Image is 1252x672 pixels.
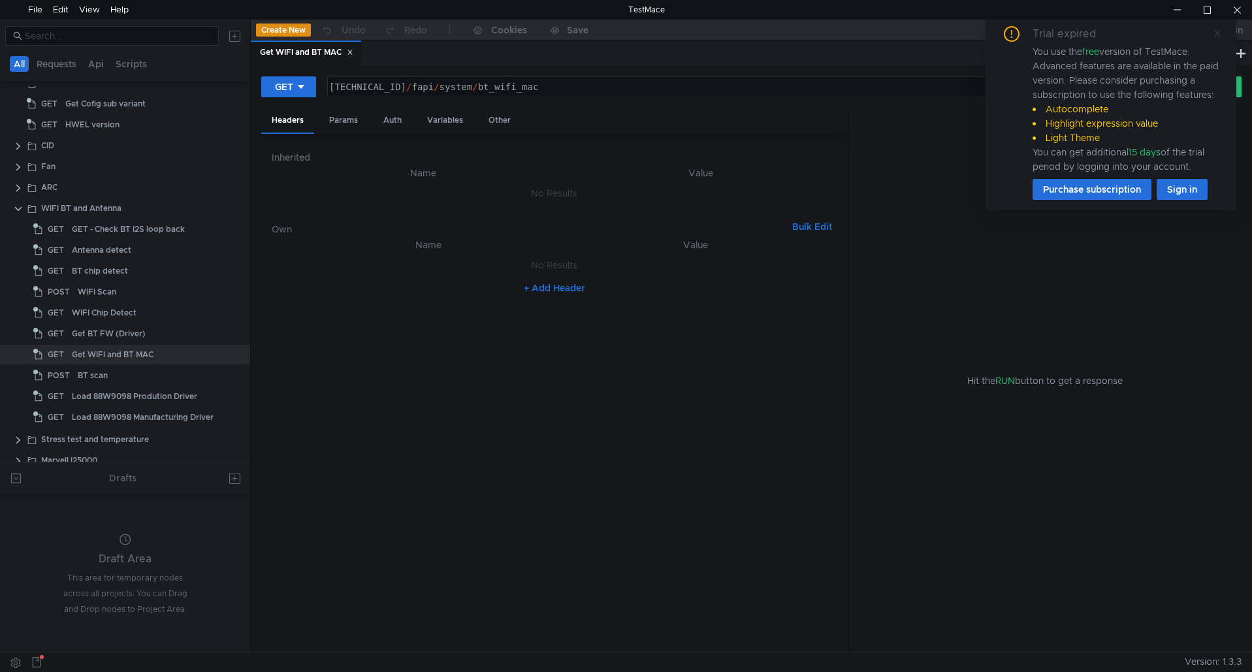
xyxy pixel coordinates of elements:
button: All [10,56,29,72]
span: GET [48,324,64,344]
nz-embed-empty: No Results [531,259,577,271]
span: POST [48,282,70,302]
span: GET [48,261,64,281]
button: Bulk Edit [787,219,837,234]
span: GET [41,115,57,135]
div: WIFI Chip Detect [72,303,136,323]
span: GET [48,387,64,406]
div: Headers [261,108,314,134]
div: HWEL version [65,115,120,135]
h6: Inherited [272,150,837,165]
div: Antenna detect [72,240,131,260]
li: Highlight expression value [1033,116,1221,131]
span: Hit the button to get a response [967,374,1123,388]
button: Sign in [1157,179,1208,200]
div: Marvell I25000 [41,451,97,470]
span: GET [48,219,64,239]
button: Requests [33,56,80,72]
span: free [1082,46,1099,57]
span: POST [48,366,70,385]
span: GET [41,94,57,114]
span: RUN [995,375,1015,387]
div: Get Cofig sub variant [65,94,146,114]
li: Autocomplete [1033,102,1221,116]
div: You use the version of TestMace. Advanced features are available in the paid version. Please cons... [1033,44,1221,174]
button: + Add Header [519,280,590,296]
div: Undo [342,22,366,38]
th: Name [282,165,565,181]
div: GET [275,80,293,94]
div: Get WIFI and BT MAC [72,345,153,364]
button: Create New [256,24,311,37]
div: Fan [41,157,56,176]
div: Get BT FW (Driver) [72,324,146,344]
div: Redo [404,22,427,38]
button: GET [261,76,316,97]
div: Params [319,108,368,133]
div: Other [478,108,521,133]
span: 15 days [1129,146,1161,158]
div: Variables [417,108,474,133]
div: BT scan [78,366,108,385]
th: Name [293,237,564,253]
div: Load 88W9098 Prodution Driver [72,387,197,406]
div: Load 88W9098 Manufacturing Driver [72,408,214,427]
button: Api [84,56,108,72]
li: Light Theme [1033,131,1221,145]
div: Trial expired [1033,26,1112,42]
span: GET [48,240,64,260]
th: Value [564,237,826,253]
div: Drafts [109,470,136,486]
div: Cookies [491,22,527,38]
div: Stress test and temperature [41,430,149,449]
h6: Own [272,221,787,237]
div: Save [567,25,588,35]
span: GET [48,345,64,364]
div: BT chip detect [72,261,128,281]
span: Version: 1.3.3 [1185,652,1242,671]
button: Purchase subscription [1033,179,1151,200]
div: You can get additional of the trial period by logging into your account. [1033,145,1221,174]
div: Get WIFI and BT MAC [260,46,353,59]
div: CID [41,136,54,155]
div: WIFI BT and Antenna [41,199,121,218]
div: Auth [373,108,412,133]
span: GET [48,303,64,323]
div: WIFI Scan [78,282,116,302]
span: GET [48,408,64,427]
button: Redo [375,20,436,40]
div: GET - Check BT I2S loop back [72,219,185,239]
button: Scripts [112,56,151,72]
th: Value [565,165,837,181]
div: ARC [41,178,57,197]
input: Search... [25,29,211,43]
nz-embed-empty: No Results [531,187,577,199]
button: Undo [311,20,375,40]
